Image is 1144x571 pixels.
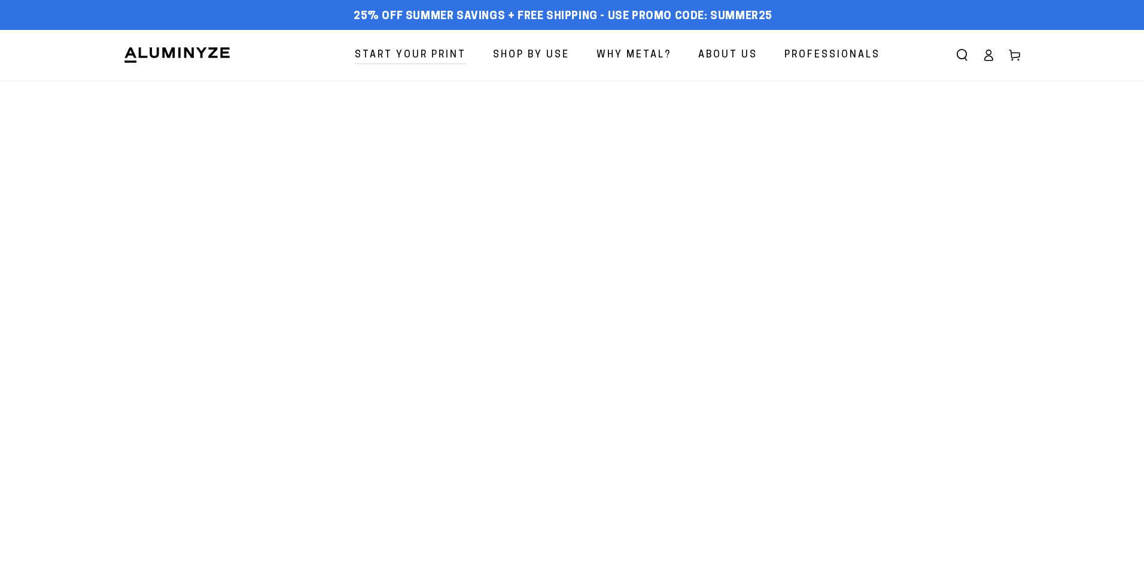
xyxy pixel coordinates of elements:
[698,47,757,64] span: About Us
[689,40,766,71] a: About Us
[355,47,466,64] span: Start Your Print
[784,47,880,64] span: Professionals
[588,40,680,71] a: Why Metal?
[597,47,671,64] span: Why Metal?
[346,40,475,71] a: Start Your Print
[354,10,772,23] span: 25% off Summer Savings + Free Shipping - Use Promo Code: SUMMER25
[493,47,570,64] span: Shop By Use
[484,40,579,71] a: Shop By Use
[123,46,231,64] img: Aluminyze
[949,42,975,68] summary: Search our site
[775,40,889,71] a: Professionals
